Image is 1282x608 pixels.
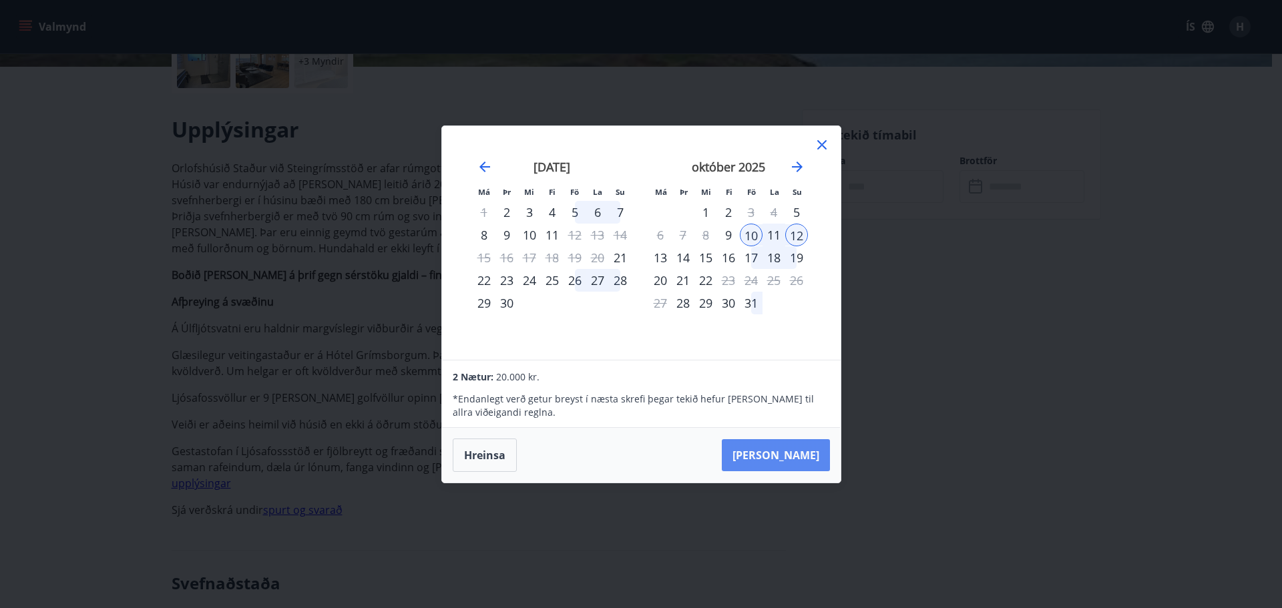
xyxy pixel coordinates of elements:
td: Choose laugardagur, 6. september 2025 as your check-in date. It’s available. [586,201,609,224]
td: Choose þriðjudagur, 23. september 2025 as your check-in date. It’s available. [495,269,518,292]
small: Má [478,187,490,197]
div: 11 [763,224,785,246]
div: 15 [694,246,717,269]
td: Selected as start date. föstudagur, 10. október 2025 [740,224,763,246]
td: Not available. þriðjudagur, 16. september 2025 [495,246,518,269]
button: Hreinsa [453,438,517,472]
td: Selected. laugardagur, 11. október 2025 [763,224,785,246]
div: 22 [694,269,717,292]
div: 3 [518,201,541,224]
div: 30 [717,292,740,314]
div: Aðeins innritun í boði [717,224,740,246]
td: Choose mánudagur, 13. október 2025 as your check-in date. It’s available. [649,246,672,269]
small: Mi [701,187,711,197]
div: 10 [740,224,763,246]
small: Fi [726,187,732,197]
td: Not available. þriðjudagur, 7. október 2025 [672,224,694,246]
td: Choose sunnudagur, 5. október 2025 as your check-in date. It’s available. [785,201,808,224]
td: Choose föstudagur, 12. september 2025 as your check-in date. It’s available. [564,224,586,246]
td: Not available. laugardagur, 13. september 2025 [586,224,609,246]
td: Not available. sunnudagur, 14. september 2025 [609,224,632,246]
span: 2 Nætur: [453,370,493,383]
div: Aðeins innritun í boði [672,292,694,314]
td: Not available. föstudagur, 24. október 2025 [740,269,763,292]
small: Mi [524,187,534,197]
small: Fö [570,187,579,197]
div: 14 [672,246,694,269]
div: 9 [495,224,518,246]
td: Choose miðvikudagur, 22. október 2025 as your check-in date. It’s available. [694,269,717,292]
td: Choose mánudagur, 8. september 2025 as your check-in date. It’s available. [473,224,495,246]
td: Choose fimmtudagur, 11. september 2025 as your check-in date. It’s available. [541,224,564,246]
td: Not available. mánudagur, 27. október 2025 [649,292,672,314]
td: Choose miðvikudagur, 29. október 2025 as your check-in date. It’s available. [694,292,717,314]
td: Choose sunnudagur, 19. október 2025 as your check-in date. It’s available. [785,246,808,269]
div: 24 [518,269,541,292]
td: Choose þriðjudagur, 14. október 2025 as your check-in date. It’s available. [672,246,694,269]
div: 29 [694,292,717,314]
div: Aðeins útritun í boði [649,224,672,246]
div: 30 [495,292,518,314]
div: 25 [541,269,564,292]
div: 19 [785,246,808,269]
div: 12 [785,224,808,246]
div: 5 [564,201,586,224]
td: Not available. laugardagur, 20. september 2025 [586,246,609,269]
strong: október 2025 [692,159,765,175]
small: Fö [747,187,756,197]
td: Choose mánudagur, 29. september 2025 as your check-in date. It’s available. [473,292,495,314]
div: 1 [694,201,717,224]
td: Choose fimmtudagur, 4. september 2025 as your check-in date. It’s available. [541,201,564,224]
td: Not available. fimmtudagur, 18. september 2025 [541,246,564,269]
div: 20 [649,269,672,292]
td: Choose fimmtudagur, 9. október 2025 as your check-in date. It’s available. [717,224,740,246]
div: 2 [495,201,518,224]
td: Choose miðvikudagur, 3. september 2025 as your check-in date. It’s available. [518,201,541,224]
td: Choose fimmtudagur, 2. október 2025 as your check-in date. It’s available. [717,201,740,224]
div: 17 [740,246,763,269]
div: 18 [763,246,785,269]
small: Su [793,187,802,197]
small: Su [616,187,625,197]
td: Choose fimmtudagur, 30. október 2025 as your check-in date. It’s available. [717,292,740,314]
td: Choose laugardagur, 18. október 2025 as your check-in date. It’s available. [763,246,785,269]
td: Choose mánudagur, 6. október 2025 as your check-in date. It’s available. [649,224,672,246]
td: Not available. föstudagur, 19. september 2025 [564,246,586,269]
div: Aðeins útritun í boði [564,224,586,246]
button: [PERSON_NAME] [722,439,830,471]
td: Not available. miðvikudagur, 8. október 2025 [694,224,717,246]
div: 16 [717,246,740,269]
small: La [593,187,602,197]
div: 13 [649,246,672,269]
small: Má [655,187,667,197]
div: Move backward to switch to the previous month. [477,159,493,175]
div: 27 [586,269,609,292]
div: Aðeins innritun í boði [609,246,632,269]
td: Choose miðvikudagur, 24. september 2025 as your check-in date. It’s available. [518,269,541,292]
div: 28 [609,269,632,292]
td: Choose þriðjudagur, 30. september 2025 as your check-in date. It’s available. [495,292,518,314]
td: Choose föstudagur, 17. október 2025 as your check-in date. It’s available. [740,246,763,269]
td: Choose mánudagur, 22. september 2025 as your check-in date. It’s available. [473,269,495,292]
td: Choose mánudagur, 1. september 2025 as your check-in date. It’s available. [473,201,495,224]
div: 4 [541,201,564,224]
td: Selected as end date. sunnudagur, 12. október 2025 [785,224,808,246]
td: Choose föstudagur, 31. október 2025 as your check-in date. It’s available. [740,292,763,314]
td: Not available. mánudagur, 15. september 2025 [473,246,495,269]
td: Choose þriðjudagur, 9. september 2025 as your check-in date. It’s available. [495,224,518,246]
div: 23 [495,269,518,292]
td: Choose þriðjudagur, 21. október 2025 as your check-in date. It’s available. [672,269,694,292]
div: 22 [473,269,495,292]
small: Þr [680,187,688,197]
small: Fi [549,187,556,197]
td: Choose þriðjudagur, 2. september 2025 as your check-in date. It’s available. [495,201,518,224]
div: Aðeins útritun í boði [717,269,740,292]
div: Calendar [458,142,825,344]
td: Not available. laugardagur, 25. október 2025 [763,269,785,292]
td: Choose miðvikudagur, 15. október 2025 as your check-in date. It’s available. [694,246,717,269]
div: 2 [717,201,740,224]
td: Choose föstudagur, 26. september 2025 as your check-in date. It’s available. [564,269,586,292]
td: Choose sunnudagur, 7. september 2025 as your check-in date. It’s available. [609,201,632,224]
div: 26 [564,269,586,292]
div: 10 [518,224,541,246]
